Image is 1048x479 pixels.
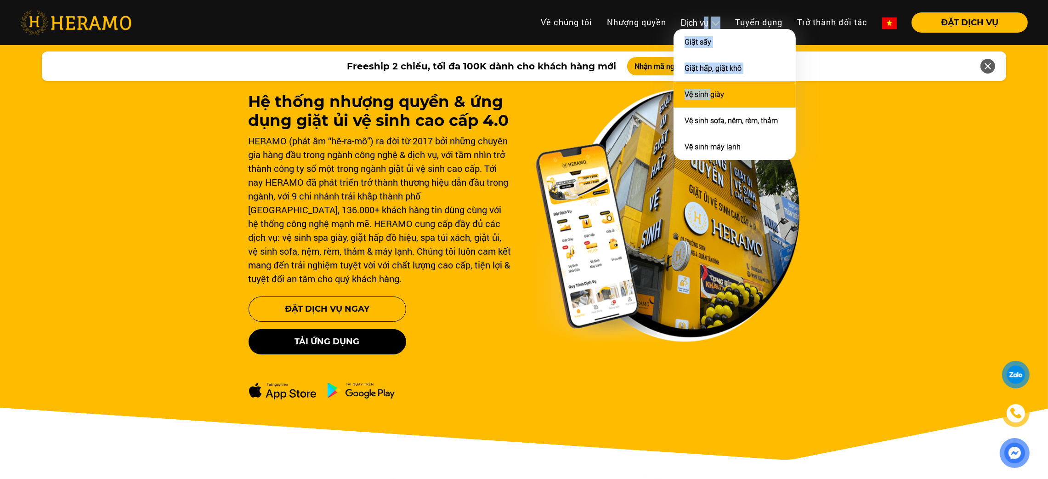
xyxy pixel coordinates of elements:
[1003,401,1028,426] a: phone-icon
[685,38,711,46] a: Giặt sấy
[249,92,513,130] h1: Hệ thống nhượng quyền & ứng dụng giặt ủi vệ sinh cao cấp 4.0
[711,19,720,28] img: subToggleIcon
[685,90,724,99] a: Vệ sinh giày
[790,12,875,32] a: Trở thành đối tác
[681,17,720,29] div: Dịch vụ
[904,18,1028,27] a: ĐẶT DỊCH VỤ
[535,89,800,342] img: banner
[249,329,406,354] button: Tải ứng dụng
[685,116,778,125] a: Vệ sinh sofa, nệm, rèm, thảm
[20,11,131,34] img: heramo-logo.png
[912,12,1028,33] button: ĐẶT DỊCH VỤ
[1011,408,1021,418] img: phone-icon
[600,12,674,32] a: Nhượng quyền
[249,382,317,400] img: apple-dowload
[728,12,790,32] a: Tuyển dụng
[347,59,616,73] span: Freeship 2 chiều, tối đa 100K dành cho khách hàng mới
[249,297,406,322] button: Đặt Dịch Vụ Ngay
[882,17,897,29] img: vn-flag.png
[627,57,701,75] button: Nhận mã ngay
[685,64,742,73] a: Giặt hấp, giặt khô
[533,12,600,32] a: Về chúng tôi
[249,134,513,285] div: HERAMO (phát âm “hê-ra-mô”) ra đời từ 2017 bởi những chuyên gia hàng đầu trong ngành công nghệ & ...
[685,143,741,151] a: Vệ sinh máy lạnh
[327,382,395,399] img: ch-dowload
